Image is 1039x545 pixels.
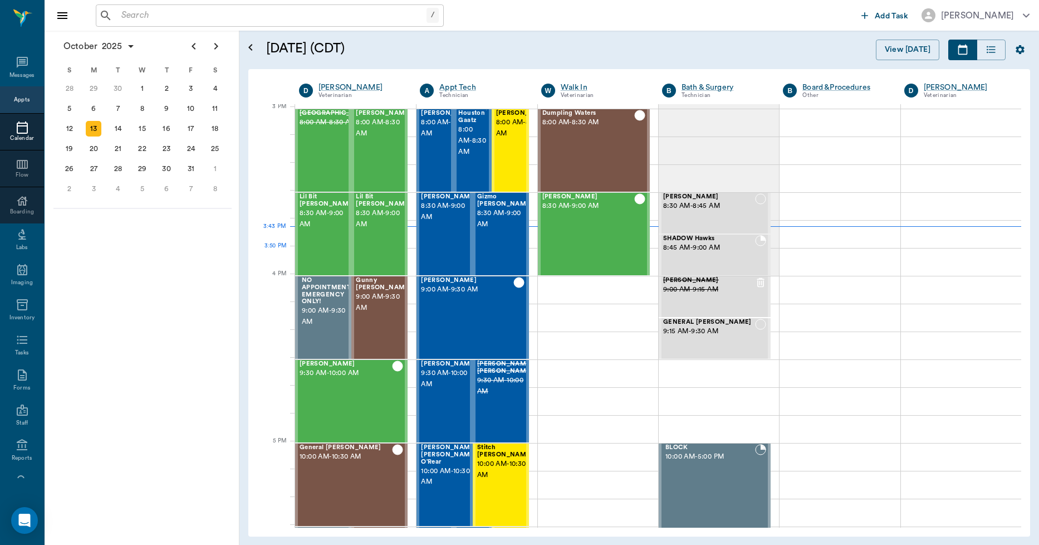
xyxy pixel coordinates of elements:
div: Friday, October 3, 2025 [183,81,199,96]
div: Friday, October 24, 2025 [183,141,199,157]
div: Sunday, October 26, 2025 [62,161,77,177]
span: General [PERSON_NAME] [300,444,392,451]
div: Wednesday, October 15, 2025 [135,121,150,137]
span: Gunny [PERSON_NAME] [356,277,411,291]
span: 8:30 AM - 8:45 AM [663,201,755,212]
span: Gizmo [PERSON_NAME] [477,193,533,208]
div: W [541,84,555,98]
button: October2025 [58,35,141,57]
div: Tasks [15,349,29,357]
div: S [57,62,82,79]
div: Wednesday, November 5, 2025 [135,181,150,197]
span: Dumpling Waters [542,110,634,117]
span: Lil Bit [PERSON_NAME] [300,193,355,208]
div: Appt Tech [439,82,524,93]
div: D [904,84,918,98]
div: CHECKED_OUT, 9:30 AM - 10:00 AM [295,359,408,443]
div: CHECKED_OUT, 8:00 AM - 8:30 AM [538,109,650,192]
a: Walk In [561,82,645,93]
span: October [61,38,100,54]
div: Thursday, October 9, 2025 [159,101,174,116]
span: 8:00 AM - 8:30 AM [458,124,486,158]
span: [GEOGRAPHIC_DATA] [300,110,369,117]
span: 9:30 AM - 10:00 AM [300,368,392,379]
div: S [203,62,227,79]
div: Thursday, November 6, 2025 [159,181,174,197]
div: Technician [682,91,766,100]
div: Sunday, October 19, 2025 [62,141,77,157]
span: 8:45 AM - 9:00 AM [663,242,755,254]
div: Tuesday, October 7, 2025 [110,101,126,116]
span: 8:30 AM - 9:00 AM [477,208,533,230]
span: 8:00 AM - 8:30 AM [496,117,552,139]
div: NOT_CONFIRMED, 8:30 AM - 8:45 AM [659,192,771,234]
button: Next page [205,35,227,57]
span: 8:30 AM - 9:00 AM [356,208,411,230]
div: Saturday, October 25, 2025 [207,141,223,157]
span: 10:00 AM - 10:30 AM [477,459,533,481]
div: Labs [16,244,28,252]
div: Wednesday, October 29, 2025 [135,161,150,177]
div: CANCELED, 8:00 AM - 8:30 AM [295,109,351,192]
button: Open calendar [244,26,257,69]
span: [PERSON_NAME] [356,110,411,117]
span: [PERSON_NAME] [PERSON_NAME] [477,361,533,375]
span: 2025 [100,38,124,54]
span: 8:30 AM - 9:00 AM [421,201,477,223]
span: [PERSON_NAME] [663,193,755,201]
h5: [DATE] (CDT) [266,40,558,57]
div: Monday, October 6, 2025 [86,101,101,116]
div: Monday, October 20, 2025 [86,141,101,157]
div: CHECKED_OUT, 10:00 AM - 10:30 AM [295,443,408,527]
div: Friday, October 31, 2025 [183,161,199,177]
span: 9:30 AM - 10:00 AM [421,368,477,390]
span: 10:00 AM - 10:30 AM [300,451,392,463]
span: [PERSON_NAME] [663,277,755,284]
span: GENERAL [PERSON_NAME] [663,319,755,326]
span: 8:00 AM - 8:30 AM [300,117,369,128]
a: [PERSON_NAME] [924,82,1008,93]
div: [PERSON_NAME] [941,9,1014,22]
div: CHECKED_OUT, 8:00 AM - 8:30 AM [416,109,454,192]
div: Inventory [9,314,35,322]
div: Messages [9,71,35,80]
div: Thursday, October 2, 2025 [159,81,174,96]
div: Tuesday, October 28, 2025 [110,161,126,177]
span: 9:15 AM - 9:30 AM [663,326,755,337]
div: CHECKED_OUT, 9:00 AM - 9:30 AM [351,276,408,359]
div: CHECKED_OUT, 8:00 AM - 8:30 AM [454,109,491,192]
div: Saturday, November 1, 2025 [207,161,223,177]
div: Technician [439,91,524,100]
div: F [179,62,203,79]
span: 8:00 AM - 8:30 AM [421,117,477,139]
div: Friday, October 10, 2025 [183,101,199,116]
div: BOOKED, 9:00 AM - 9:30 AM [295,276,351,359]
div: BOOKED, 8:45 AM - 9:00 AM [659,234,771,276]
span: [PERSON_NAME] [421,193,477,201]
div: Monday, November 3, 2025 [86,181,101,197]
div: D [299,84,313,98]
div: CHECKED_OUT, 8:00 AM - 8:30 AM [351,109,408,192]
span: 9:00 AM - 9:30 AM [421,284,513,295]
span: 10:00 AM - 10:30 AM [421,466,477,488]
div: Veterinarian [561,91,645,100]
div: Tuesday, October 14, 2025 [110,121,126,137]
div: Veterinarian [318,91,403,100]
span: SHADOW Hawks [663,235,755,242]
div: CANCELED, 9:00 AM - 9:15 AM [659,276,771,318]
div: W [130,62,155,79]
div: CHECKED_OUT, 10:00 AM - 10:30 AM [416,443,473,527]
div: CHECKED_OUT, 9:00 AM - 9:30 AM [416,276,528,359]
span: 9:30 AM - 10:00 AM [477,375,533,397]
button: Previous page [183,35,205,57]
button: [PERSON_NAME] [913,5,1038,26]
div: Saturday, October 11, 2025 [207,101,223,116]
div: B [783,84,797,98]
div: CHECKED_OUT, 8:30 AM - 9:00 AM [295,192,351,276]
div: Wednesday, October 22, 2025 [135,141,150,157]
div: CHECKED_OUT, 8:30 AM - 9:00 AM [538,192,650,276]
a: [PERSON_NAME] [318,82,403,93]
div: CHECKED_OUT, 9:30 AM - 10:00 AM [416,359,473,443]
span: 8:00 AM - 8:30 AM [356,117,411,139]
